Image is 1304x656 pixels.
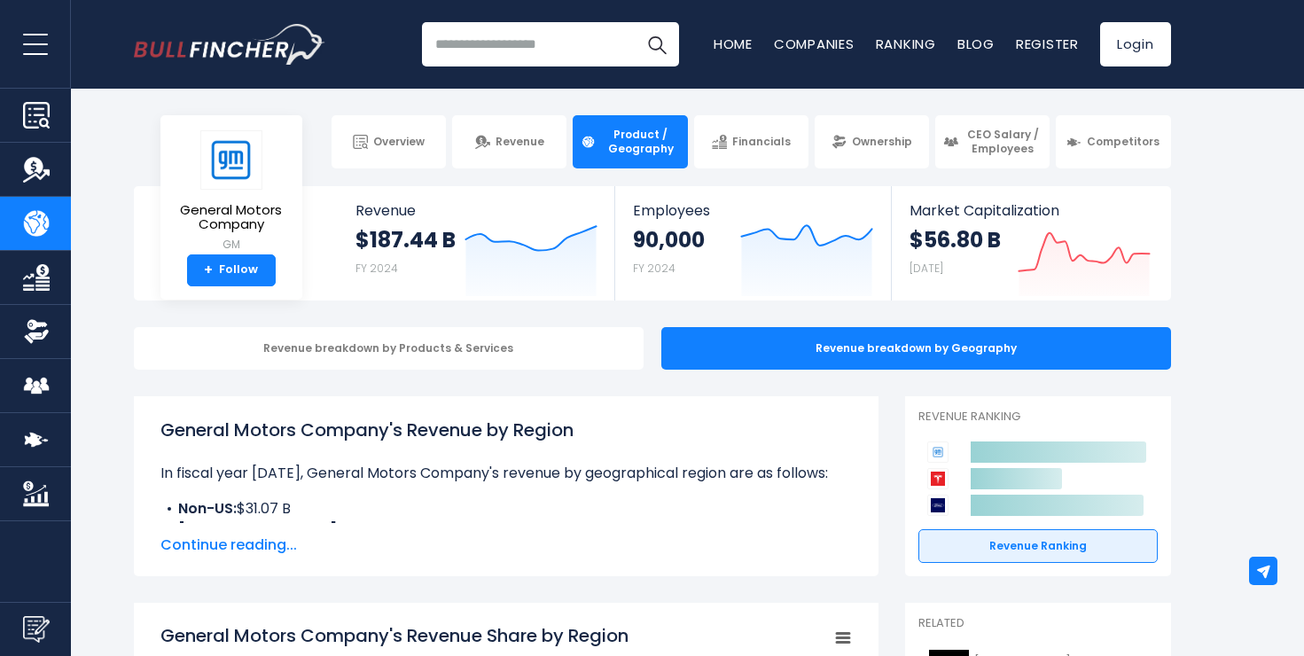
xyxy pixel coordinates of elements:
img: Ford Motor Company competitors logo [927,495,949,516]
a: Home [714,35,753,53]
b: [GEOGRAPHIC_DATA]: [178,519,340,540]
span: General Motors Company [175,203,288,232]
a: +Follow [187,254,276,286]
small: [DATE] [910,261,943,276]
span: CEO Salary / Employees [964,128,1042,155]
li: $31.07 B [160,498,852,519]
a: Ownership [815,115,929,168]
p: Related [918,616,1158,631]
div: Revenue breakdown by Products & Services [134,327,644,370]
img: Bullfincher logo [134,24,325,65]
div: Revenue breakdown by Geography [661,327,1171,370]
span: Competitors [1087,135,1160,149]
a: Go to homepage [134,24,324,65]
li: $140.54 B [160,519,852,541]
span: Market Capitalization [910,202,1151,219]
a: Companies [774,35,855,53]
span: Continue reading... [160,535,852,556]
span: Revenue [496,135,544,149]
span: Revenue [355,202,597,219]
tspan: General Motors Company's Revenue Share by Region [160,623,629,648]
strong: $56.80 B [910,226,1001,254]
a: Financials [694,115,808,168]
span: Ownership [852,135,912,149]
a: Register [1016,35,1079,53]
small: FY 2024 [633,261,675,276]
strong: 90,000 [633,226,705,254]
strong: $187.44 B [355,226,456,254]
span: Overview [373,135,425,149]
a: General Motors Company GM [174,129,289,254]
button: Search [635,22,679,66]
a: CEO Salary / Employees [935,115,1050,168]
p: Revenue Ranking [918,410,1158,425]
a: Product / Geography [573,115,687,168]
h1: General Motors Company's Revenue by Region [160,417,852,443]
a: Employees 90,000 FY 2024 [615,186,891,301]
small: FY 2024 [355,261,398,276]
span: Financials [732,135,791,149]
a: Competitors [1056,115,1170,168]
p: In fiscal year [DATE], General Motors Company's revenue by geographical region are as follows: [160,463,852,484]
img: Tesla competitors logo [927,468,949,489]
img: Ownership [23,318,50,345]
a: Ranking [876,35,936,53]
strong: + [204,262,213,278]
a: Revenue $187.44 B FY 2024 [338,186,615,301]
a: Revenue Ranking [918,529,1158,563]
a: Market Capitalization $56.80 B [DATE] [892,186,1168,301]
a: Overview [332,115,446,168]
span: Employees [633,202,873,219]
a: Blog [957,35,995,53]
small: GM [175,237,288,253]
b: Non-US: [178,498,237,519]
a: Revenue [452,115,566,168]
span: Product / Geography [601,128,679,155]
a: Login [1100,22,1171,66]
img: General Motors Company competitors logo [927,441,949,463]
